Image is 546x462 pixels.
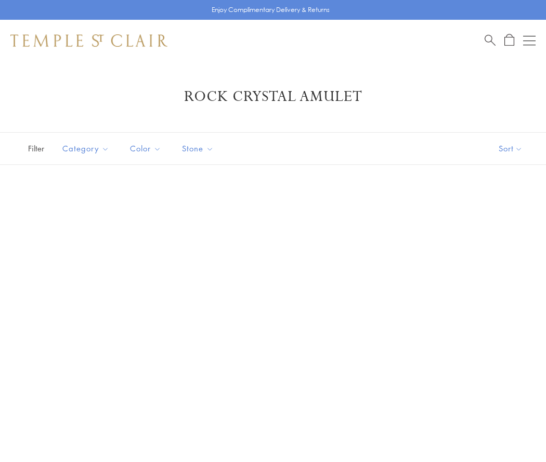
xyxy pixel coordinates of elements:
[485,34,496,47] a: Search
[125,142,169,155] span: Color
[177,142,222,155] span: Stone
[55,137,117,160] button: Category
[57,142,117,155] span: Category
[212,5,330,15] p: Enjoy Complimentary Delivery & Returns
[26,87,520,106] h1: Rock Crystal Amulet
[122,137,169,160] button: Color
[523,34,536,47] button: Open navigation
[174,137,222,160] button: Stone
[475,133,546,164] button: Show sort by
[504,34,514,47] a: Open Shopping Bag
[10,34,167,47] img: Temple St. Clair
